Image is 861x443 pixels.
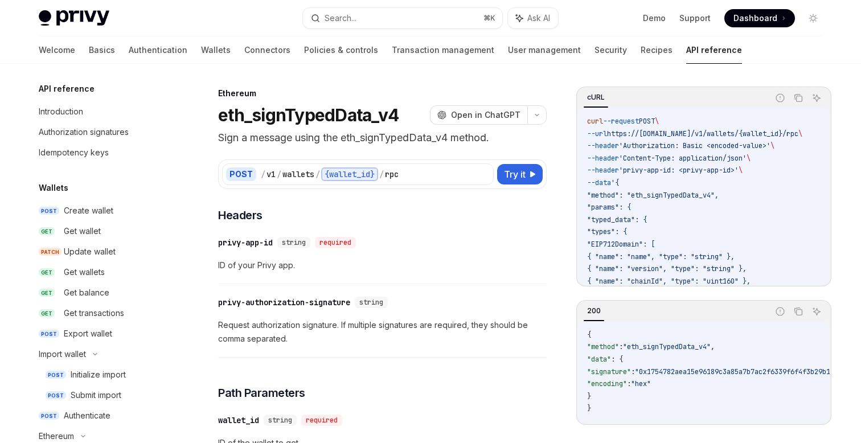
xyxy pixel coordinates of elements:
span: "types": { [587,227,627,236]
a: GETGet wallets [30,262,175,282]
span: "data" [587,355,611,364]
span: : { [611,355,623,364]
div: Submit import [71,388,121,402]
button: Ask AI [508,8,558,28]
span: } [587,404,591,413]
span: "eth_signTypedData_v4" [623,342,711,351]
h5: API reference [39,82,95,96]
span: Request authorization signature. If multiple signatures are required, they should be comma separa... [218,318,547,346]
span: 'Authorization: Basic <encoded-value>' [619,141,770,150]
div: Import wallet [39,347,86,361]
a: POSTCreate wallet [30,200,175,221]
button: Copy the contents from the code block [791,91,806,105]
a: Basics [89,36,115,64]
div: 200 [584,304,604,318]
a: POSTAuthenticate [30,405,175,426]
div: / [315,169,320,180]
span: , [711,342,715,351]
div: rpc [385,169,399,180]
a: GETGet transactions [30,303,175,323]
span: Dashboard [733,13,777,24]
div: / [277,169,281,180]
div: cURL [584,91,608,104]
div: Search... [325,11,356,25]
a: Authorization signatures [30,122,175,142]
a: Wallets [201,36,231,64]
span: curl [587,117,603,126]
span: { "name": "name", "type": "string" }, [587,252,735,261]
span: "signature" [587,367,631,376]
div: Get wallet [64,224,101,238]
span: POST [46,391,66,400]
div: privy-authorization-signature [218,297,350,308]
a: Authentication [129,36,187,64]
a: Idempotency keys [30,142,175,163]
div: Initialize import [71,368,126,382]
h5: Wallets [39,181,68,195]
span: GET [39,227,55,236]
span: "typed_data": { [587,215,647,224]
span: Headers [218,207,263,223]
span: { [587,330,591,339]
span: PATCH [39,248,61,256]
span: 'Content-Type: application/json' [619,154,747,163]
span: : [631,367,635,376]
div: Introduction [39,105,83,118]
div: wallets [282,169,314,180]
div: Ethereum [218,88,547,99]
a: Recipes [641,36,673,64]
span: GET [39,268,55,277]
p: Sign a message using the eth_signTypedData_v4 method. [218,130,547,146]
div: Update wallet [64,245,116,259]
span: "encoding" [587,379,627,388]
span: --url [587,129,607,138]
a: Connectors [244,36,290,64]
button: Open in ChatGPT [430,105,527,125]
a: POSTSubmit import [30,385,175,405]
span: "params": { [587,203,631,212]
button: Try it [497,164,543,184]
div: Get wallets [64,265,105,279]
span: Try it [504,167,526,181]
div: / [379,169,384,180]
span: : [627,379,631,388]
h1: eth_signTypedData_v4 [218,105,399,125]
span: : [619,342,623,351]
a: Demo [643,13,666,24]
span: 'privy-app-id: <privy-app-id>' [619,166,739,175]
span: ⌘ K [483,14,495,23]
span: --request [603,117,639,126]
a: GETGet balance [30,282,175,303]
img: light logo [39,10,109,26]
button: Copy the contents from the code block [791,304,806,319]
span: '{ [611,178,619,187]
a: POSTInitialize import [30,364,175,385]
div: Authenticate [64,409,110,423]
div: Ethereum [39,429,74,443]
div: POST [226,167,256,181]
span: { "name": "chainId", "type": "uint160" }, [587,277,751,286]
span: --header [587,141,619,150]
span: \ [747,154,751,163]
a: PATCHUpdate wallet [30,241,175,262]
span: POST [639,117,655,126]
span: --data [587,178,611,187]
div: required [301,415,342,426]
div: {wallet_id} [321,167,378,181]
div: required [315,237,356,248]
span: GET [39,289,55,297]
a: POSTExport wallet [30,323,175,344]
div: Create wallet [64,204,113,218]
div: Get balance [64,286,109,300]
a: Support [679,13,711,24]
div: Get transactions [64,306,124,320]
span: POST [39,207,59,215]
a: Welcome [39,36,75,64]
span: "hex" [631,379,651,388]
a: Introduction [30,101,175,122]
span: POST [39,412,59,420]
span: } [587,392,591,401]
span: string [359,298,383,307]
div: Authorization signatures [39,125,129,139]
span: string [282,238,306,247]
